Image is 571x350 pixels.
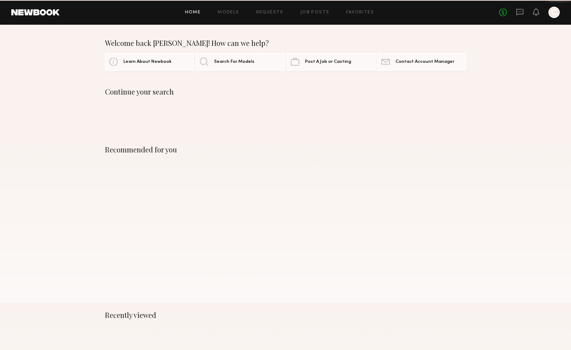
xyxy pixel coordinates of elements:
[377,53,466,71] a: Contact Account Manager
[395,60,454,64] span: Contact Account Manager
[105,87,466,96] div: Continue your search
[217,10,239,15] a: Models
[105,39,466,47] div: Welcome back [PERSON_NAME]! How can we help?
[105,145,466,154] div: Recommended for you
[185,10,201,15] a: Home
[105,53,194,71] a: Learn About Newbook
[214,60,254,64] span: Search For Models
[123,60,172,64] span: Learn About Newbook
[196,53,284,71] a: Search For Models
[105,311,466,319] div: Recently viewed
[256,10,283,15] a: Requests
[305,60,351,64] span: Post A Job or Casting
[548,7,560,18] a: C
[346,10,374,15] a: Favorites
[300,10,330,15] a: Job Posts
[287,53,375,71] a: Post A Job or Casting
